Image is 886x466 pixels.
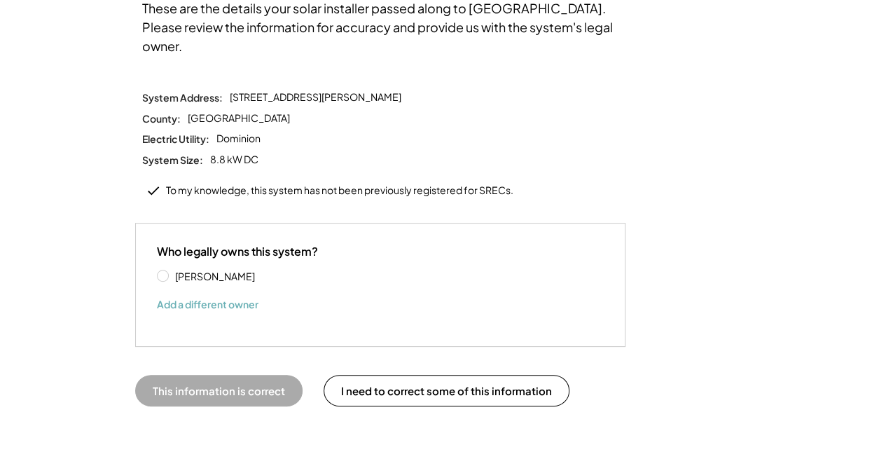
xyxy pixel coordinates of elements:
[157,245,318,259] div: Who legally owns this system?
[230,90,401,104] div: [STREET_ADDRESS][PERSON_NAME]
[324,375,569,406] button: I need to correct some of this information
[171,271,297,281] label: [PERSON_NAME]
[142,91,223,104] div: System Address:
[142,132,209,145] div: Electric Utility:
[157,294,258,315] button: Add a different owner
[166,184,513,198] div: To my knowledge, this system has not been previously registered for SRECs.
[210,153,258,167] div: 8.8 kW DC
[188,111,290,125] div: [GEOGRAPHIC_DATA]
[142,112,181,125] div: County:
[135,375,303,406] button: This information is correct
[216,132,261,146] div: Dominion
[142,153,203,166] div: System Size:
